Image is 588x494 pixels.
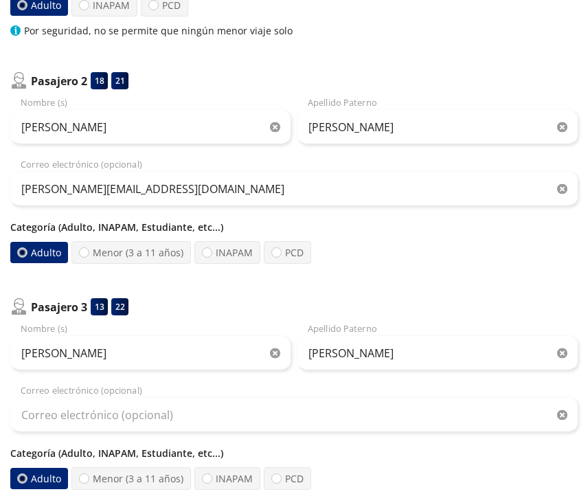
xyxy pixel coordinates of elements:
[10,398,578,432] input: Correo electrónico (opcional)
[111,72,128,89] div: 21
[297,336,578,370] input: Apellido Paterno
[264,467,311,490] label: PCD
[10,172,578,206] input: Correo electrónico (opcional)
[31,299,87,315] p: Pasajero 3
[10,110,291,144] input: Nombre (s)
[91,298,108,315] div: 13
[194,467,260,490] label: INAPAM
[10,446,578,460] p: Categoría (Adulto, INAPAM, Estudiante, etc...)
[297,110,578,144] input: Apellido Paterno
[10,220,578,234] p: Categoría (Adulto, INAPAM, Estudiante, etc...)
[194,241,260,264] label: INAPAM
[91,72,108,89] div: 18
[71,241,191,264] label: Menor (3 a 11 años)
[71,467,191,490] label: Menor (3 a 11 años)
[31,73,87,89] p: Pasajero 2
[10,242,68,263] label: Adulto
[264,241,311,264] label: PCD
[24,23,293,38] p: Por seguridad, no se permite que ningún menor viaje solo
[111,298,128,315] div: 22
[10,468,68,489] label: Adulto
[10,336,291,370] input: Nombre (s)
